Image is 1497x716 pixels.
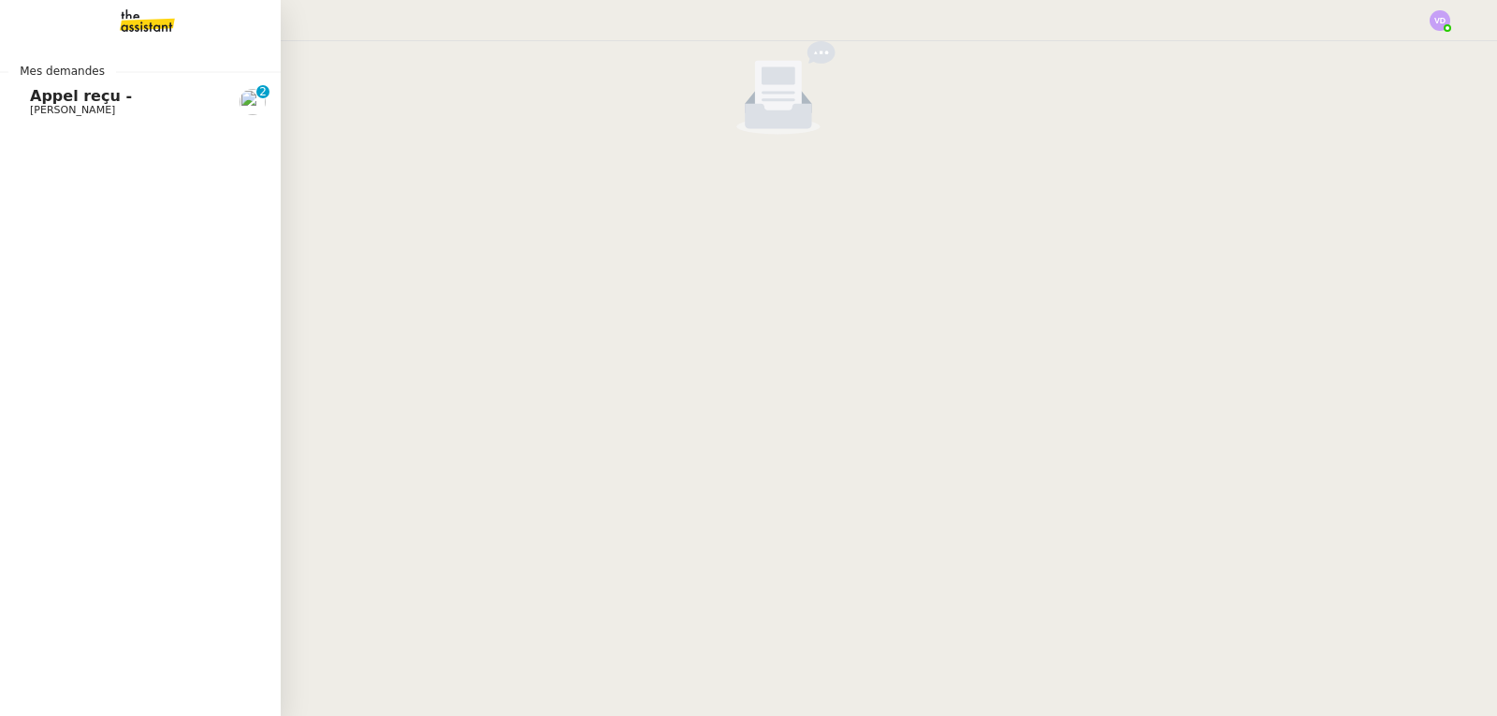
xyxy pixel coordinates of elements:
nz-badge-sup: 2 [256,85,269,98]
span: [PERSON_NAME] [30,104,115,116]
span: Mes demandes [8,62,116,80]
p: 2 [259,85,267,102]
span: Appel reçu - [30,87,132,105]
img: users%2FnSvcPnZyQ0RA1JfSOxSfyelNlJs1%2Favatar%2Fp1050537-640x427.jpg [240,89,266,115]
img: svg [1430,10,1450,31]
